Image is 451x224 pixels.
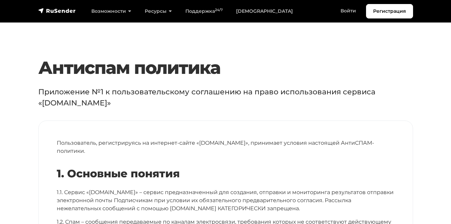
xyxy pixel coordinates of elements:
[179,4,229,18] a: Поддержка24/7
[57,167,395,180] h2: 1. Основные понятия
[138,4,179,18] a: Ресурсы
[85,4,138,18] a: Возможности
[215,8,223,12] sup: 24/7
[38,7,76,14] img: RuSender
[38,57,413,78] h1: Антиспам политика
[366,4,413,18] a: Регистрация
[57,188,395,213] p: 1.1. Сервис «[DOMAIN_NAME]» – сервис предназначенный для создания, отправки и мониторинга результ...
[38,86,413,108] p: Приложение №1 к пользовательскому соглашению на право использования сервиса «[DOMAIN_NAME]»
[57,139,395,155] p: Пользователь, регистрируясь на интернет-сайте «[DOMAIN_NAME]», принимает условия настоящей АнтиСП...
[229,4,300,18] a: [DEMOGRAPHIC_DATA]
[334,4,363,18] a: Войти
